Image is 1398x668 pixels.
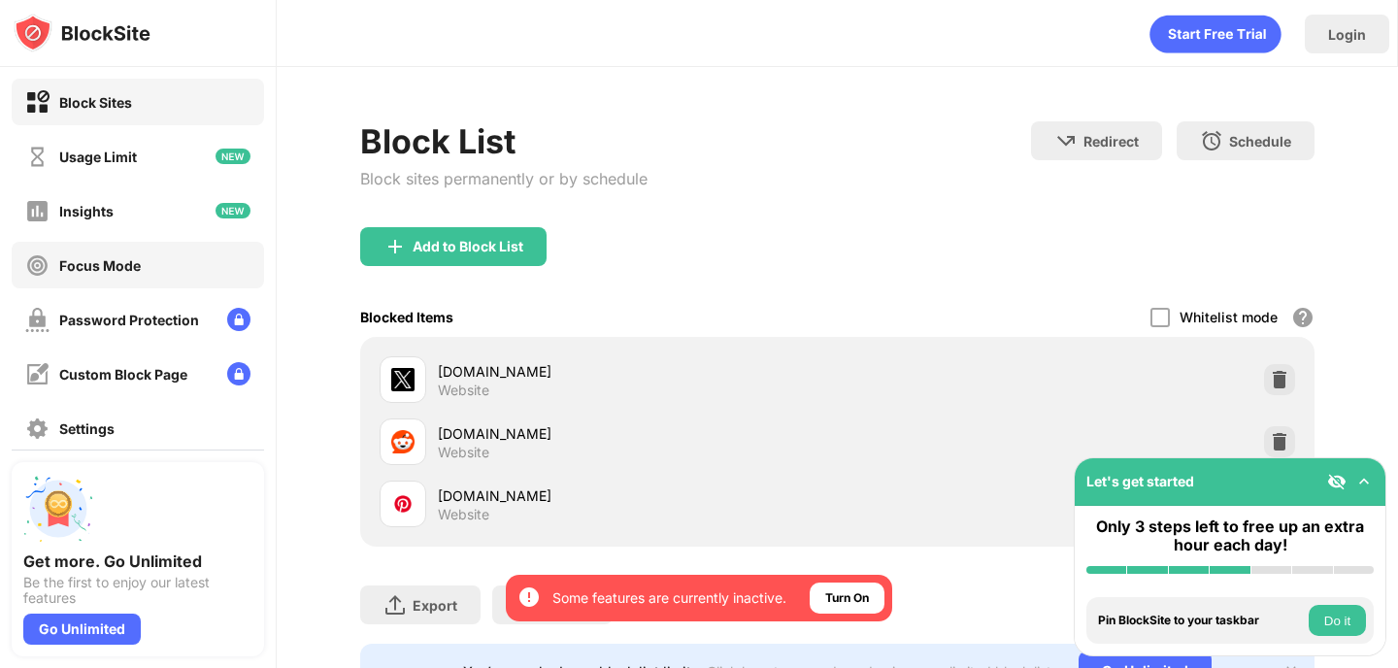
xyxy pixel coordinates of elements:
div: Block List [360,121,648,161]
img: time-usage-off.svg [25,145,50,169]
div: Block Sites [59,94,132,111]
div: Whitelist mode [1180,309,1278,325]
img: favicons [391,430,415,453]
img: eye-not-visible.svg [1327,472,1347,491]
div: Usage Limit [59,149,137,165]
img: favicons [391,368,415,391]
div: Let's get started [1086,473,1194,489]
div: Blocked Items [360,309,453,325]
img: favicons [391,492,415,516]
img: push-unlimited.svg [23,474,93,544]
img: new-icon.svg [216,203,250,218]
div: Some features are currently inactive. [552,588,786,608]
div: Add to Block List [413,239,523,254]
button: Do it [1309,605,1366,636]
img: logo-blocksite.svg [14,14,150,52]
div: Export [413,597,457,614]
div: Go Unlimited [23,614,141,645]
img: error-circle-white.svg [517,585,541,609]
div: Get more. Go Unlimited [23,551,252,571]
div: animation [1149,15,1281,53]
div: [DOMAIN_NAME] [438,423,837,444]
img: insights-off.svg [25,199,50,223]
img: lock-menu.svg [227,362,250,385]
div: Focus Mode [59,257,141,274]
img: customize-block-page-off.svg [25,362,50,386]
div: [DOMAIN_NAME] [438,361,837,382]
div: Website [438,444,489,461]
div: Website [438,506,489,523]
div: Schedule [1229,133,1291,150]
div: Redirect [1083,133,1139,150]
div: Pin BlockSite to your taskbar [1098,614,1304,627]
div: Turn On [825,588,869,608]
div: Website [438,382,489,399]
img: omni-setup-toggle.svg [1354,472,1374,491]
img: new-icon.svg [216,149,250,164]
div: Login [1328,26,1366,43]
div: Password Protection [59,312,199,328]
img: lock-menu.svg [227,308,250,331]
img: focus-off.svg [25,253,50,278]
div: Only 3 steps left to free up an extra hour each day! [1086,518,1374,554]
img: settings-off.svg [25,417,50,441]
div: Block sites permanently or by schedule [360,169,648,188]
div: Be the first to enjoy our latest features [23,575,252,606]
div: Settings [59,420,115,437]
img: block-on.svg [25,90,50,115]
div: Insights [59,203,114,219]
div: Custom Block Page [59,366,187,383]
div: [DOMAIN_NAME] [438,485,837,506]
img: password-protection-off.svg [25,308,50,332]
